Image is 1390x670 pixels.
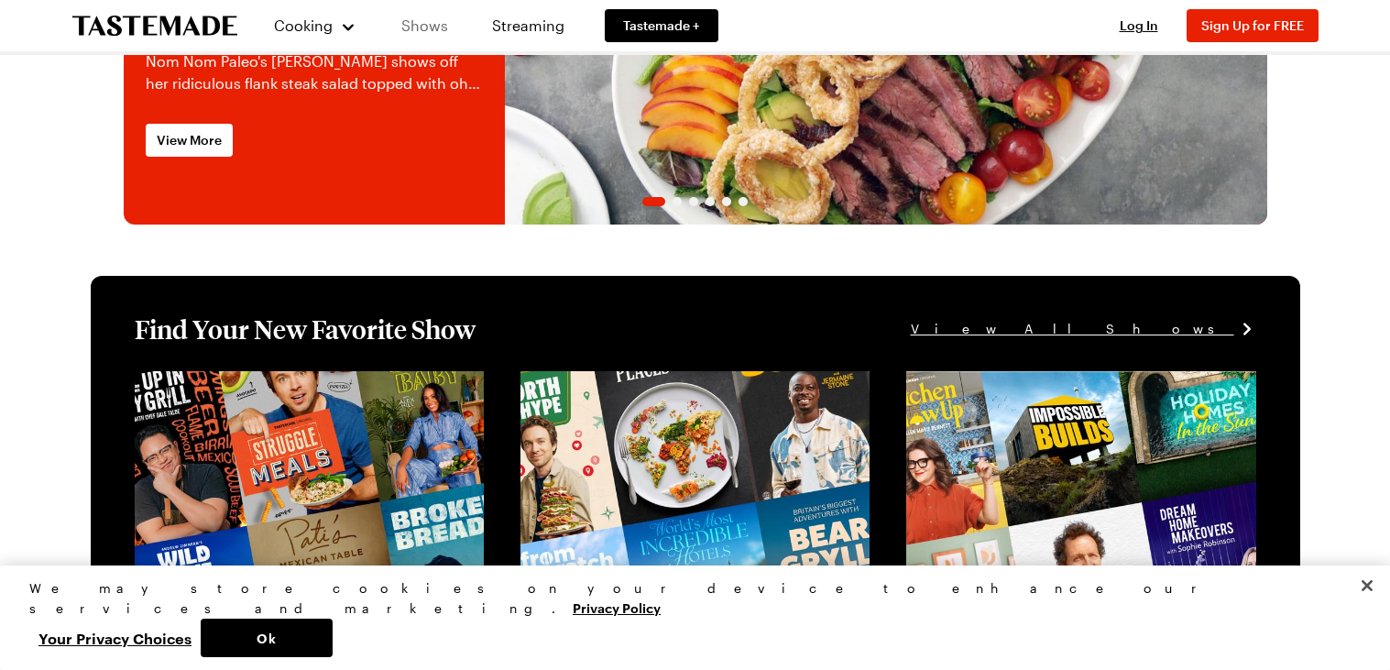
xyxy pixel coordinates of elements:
span: Cooking [274,16,333,34]
div: We may store cookies on your device to enhance our services and marketing. [29,578,1345,619]
a: To Tastemade Home Page [72,16,237,37]
span: View All Shows [911,319,1234,339]
button: Close [1347,566,1387,606]
div: Privacy [29,578,1345,657]
a: View full content for [object Object] [520,373,771,390]
span: Go to slide 4 [706,197,715,206]
a: View full content for [object Object] [906,373,1156,390]
span: Go to slide 2 [673,197,682,206]
span: View More [157,131,222,149]
span: Go to slide 3 [689,197,698,206]
button: Cooking [274,4,357,48]
h1: Find Your New Favorite Show [135,313,476,346]
a: View All Shows [911,319,1256,339]
button: Sign Up for FREE [1187,9,1319,42]
button: Your Privacy Choices [29,619,201,657]
button: Log In [1102,16,1176,35]
a: More information about your privacy, opens in a new tab [573,599,661,616]
span: Sign Up for FREE [1201,17,1304,33]
a: Tastemade + [605,9,718,42]
span: Go to slide 1 [642,197,665,206]
span: Go to slide 5 [722,197,731,206]
span: Log In [1120,17,1158,33]
span: Go to slide 6 [739,197,748,206]
a: View full content for [object Object] [135,373,385,390]
span: Tastemade + [623,16,700,35]
a: View More [146,124,233,157]
button: Ok [201,619,333,657]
